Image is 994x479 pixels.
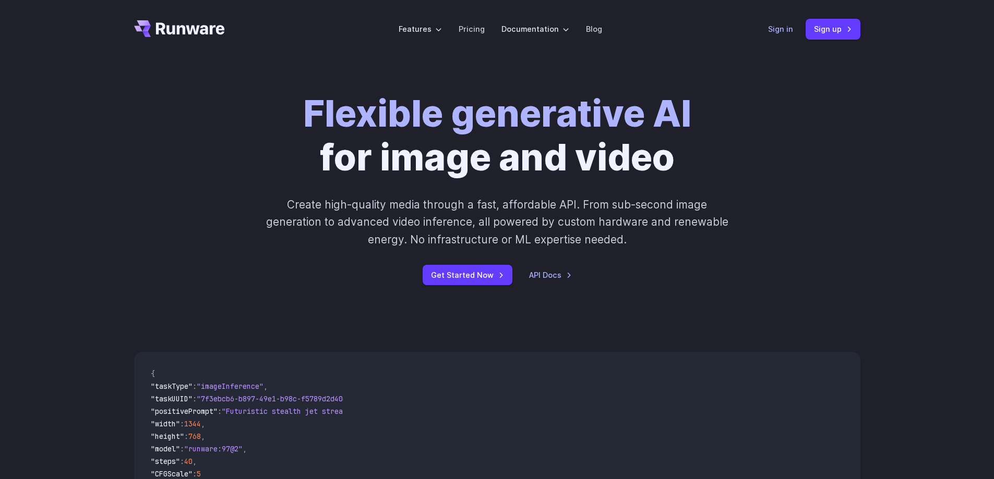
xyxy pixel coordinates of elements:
span: , [243,444,247,453]
a: Get Started Now [423,265,512,285]
span: "height" [151,432,184,441]
span: "width" [151,419,180,428]
strong: Flexible generative AI [303,91,691,136]
span: 768 [188,432,201,441]
span: : [180,419,184,428]
span: , [193,457,197,466]
a: API Docs [529,269,572,281]
p: Create high-quality media through a fast, affordable API. From sub-second image generation to adv... [265,196,729,248]
span: "Futuristic stealth jet streaking through a neon-lit cityscape with glowing purple exhaust" [222,407,602,416]
span: "positivePrompt" [151,407,218,416]
label: Documentation [501,23,569,35]
a: Blog [586,23,602,35]
span: : [180,457,184,466]
span: , [201,432,205,441]
span: "taskUUID" [151,394,193,403]
span: "model" [151,444,180,453]
span: "imageInference" [197,382,264,391]
a: Pricing [459,23,485,35]
span: "7f3ebcb6-b897-49e1-b98c-f5789d2d40d7" [197,394,355,403]
span: "runware:97@2" [184,444,243,453]
span: 5 [197,469,201,478]
span: "CFGScale" [151,469,193,478]
a: Sign in [768,23,793,35]
span: : [193,394,197,403]
span: : [193,469,197,478]
span: , [264,382,268,391]
span: : [193,382,197,391]
span: "taskType" [151,382,193,391]
span: , [201,419,205,428]
a: Sign up [806,19,860,39]
label: Features [399,23,442,35]
span: { [151,369,155,378]
span: 1344 [184,419,201,428]
span: : [184,432,188,441]
h1: for image and video [303,92,691,179]
span: 40 [184,457,193,466]
span: "steps" [151,457,180,466]
span: : [180,444,184,453]
a: Go to / [134,20,225,37]
span: : [218,407,222,416]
